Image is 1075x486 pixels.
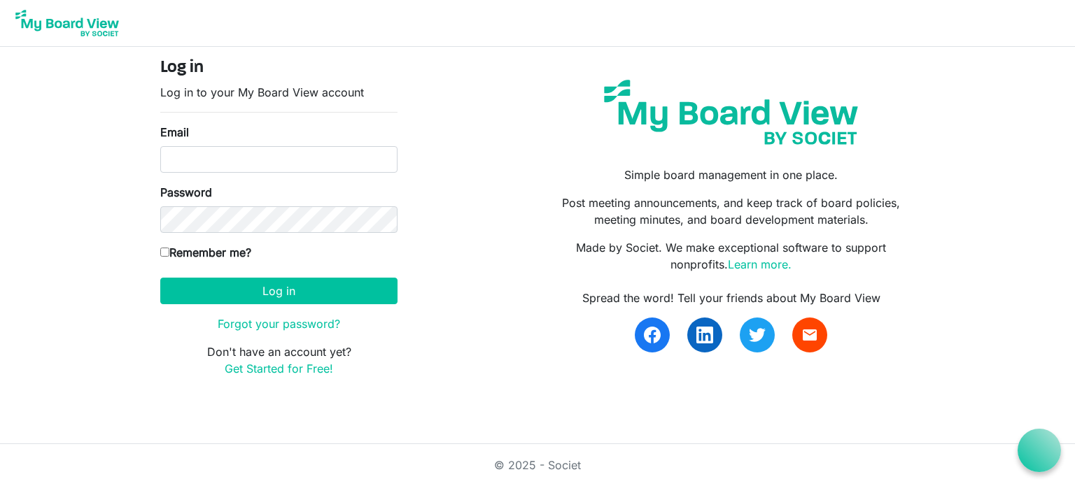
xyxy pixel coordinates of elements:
div: Spread the word! Tell your friends about My Board View [548,290,915,306]
p: Made by Societ. We make exceptional software to support nonprofits. [548,239,915,273]
a: Forgot your password? [218,317,340,331]
p: Post meeting announcements, and keep track of board policies, meeting minutes, and board developm... [548,194,915,228]
h4: Log in [160,58,398,78]
img: My Board View Logo [11,6,123,41]
span: email [801,327,818,343]
button: Log in [160,278,398,304]
label: Remember me? [160,244,251,261]
p: Simple board management in one place. [548,166,915,183]
a: Get Started for Free! [225,362,333,376]
a: email [792,317,827,352]
input: Remember me? [160,248,169,257]
p: Don't have an account yet? [160,343,398,377]
a: Learn more. [728,257,792,271]
a: © 2025 - Societ [494,458,581,472]
label: Email [160,124,189,141]
img: facebook.svg [644,327,661,343]
img: my-board-view-societ.svg [593,69,869,155]
label: Password [160,184,212,201]
p: Log in to your My Board View account [160,84,398,101]
img: linkedin.svg [696,327,713,343]
img: twitter.svg [749,327,766,343]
